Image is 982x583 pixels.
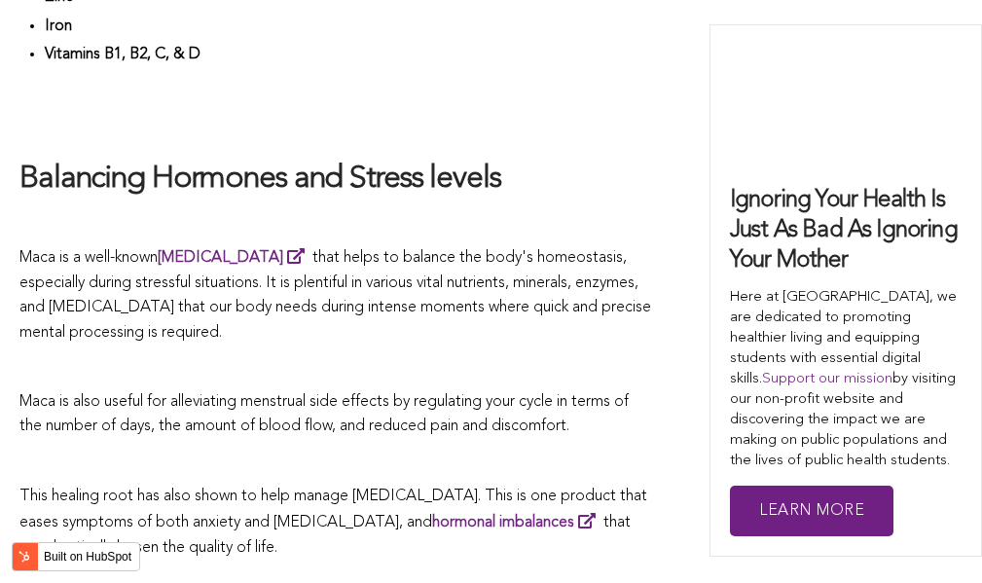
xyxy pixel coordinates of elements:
[730,486,893,537] a: Learn More
[158,250,312,266] a: [MEDICAL_DATA]
[432,515,603,530] a: hormonal imbalances
[45,18,72,34] strong: Iron
[45,47,200,62] strong: Vitamins B1, B2, C, & D
[19,394,629,435] span: Maca is also useful for alleviating menstrual side effects by regulating your cycle in terms of t...
[36,544,139,569] label: Built on HubSpot
[19,250,651,341] span: Maca is a well-known that helps to balance the body's homeostasis, especially during stressful si...
[19,160,652,200] h2: Balancing Hormones and Stress levels
[885,490,982,583] iframe: Chat Widget
[19,489,647,556] span: This healing root has also shown to help manage [MEDICAL_DATA]. This is one product that eases sy...
[13,545,36,568] img: HubSpot sprocket logo
[158,250,283,266] strong: [MEDICAL_DATA]
[12,542,140,571] button: Built on HubSpot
